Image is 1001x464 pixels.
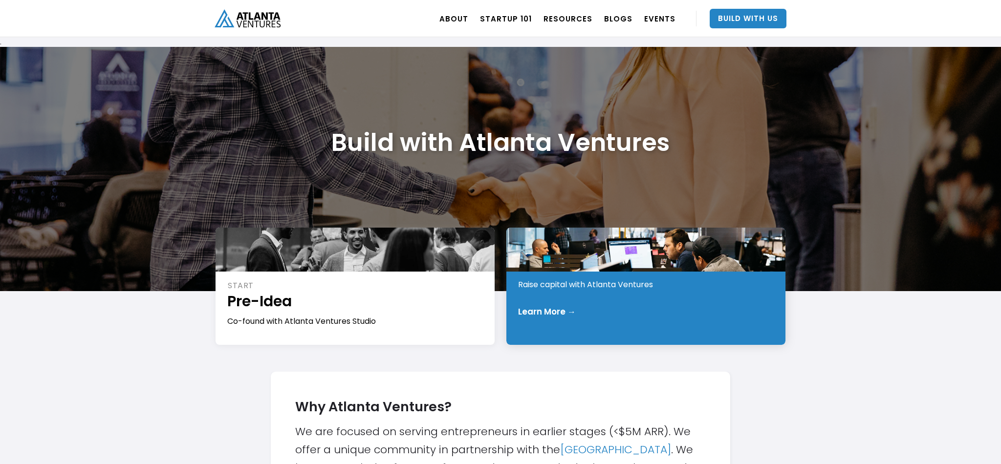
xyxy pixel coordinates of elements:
[710,9,786,28] a: Build With Us
[331,127,670,157] h1: Build with Atlanta Ventures
[544,5,592,32] a: RESOURCES
[295,398,452,416] strong: Why Atlanta Ventures?
[518,279,775,290] div: Raise capital with Atlanta Ventures
[604,5,632,32] a: BLOGS
[228,280,484,291] div: START
[644,5,675,32] a: EVENTS
[518,254,775,274] h1: Early Stage
[439,5,468,32] a: ABOUT
[506,228,785,345] a: INVESTEarly StageRaise capital with Atlanta VenturesLearn More →
[480,5,532,32] a: Startup 101
[227,291,484,311] h1: Pre-Idea
[227,316,484,327] div: Co-found with Atlanta Ventures Studio
[560,442,671,457] a: [GEOGRAPHIC_DATA]
[518,307,576,316] div: Learn More →
[216,228,495,345] a: STARTPre-IdeaCo-found with Atlanta Ventures Studio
